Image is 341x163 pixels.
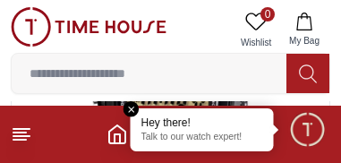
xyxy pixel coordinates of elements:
[141,116,263,130] div: Hey there!
[11,7,166,47] img: ...
[278,7,330,53] button: My Bag
[124,101,140,117] em: Close tooltip
[107,124,128,145] a: Home
[234,36,278,49] span: Wishlist
[141,132,263,144] p: Talk to our watch expert!
[282,34,327,47] span: My Bag
[260,7,275,21] span: 0
[288,110,328,150] div: Chat Widget
[234,7,278,53] a: 0Wishlist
